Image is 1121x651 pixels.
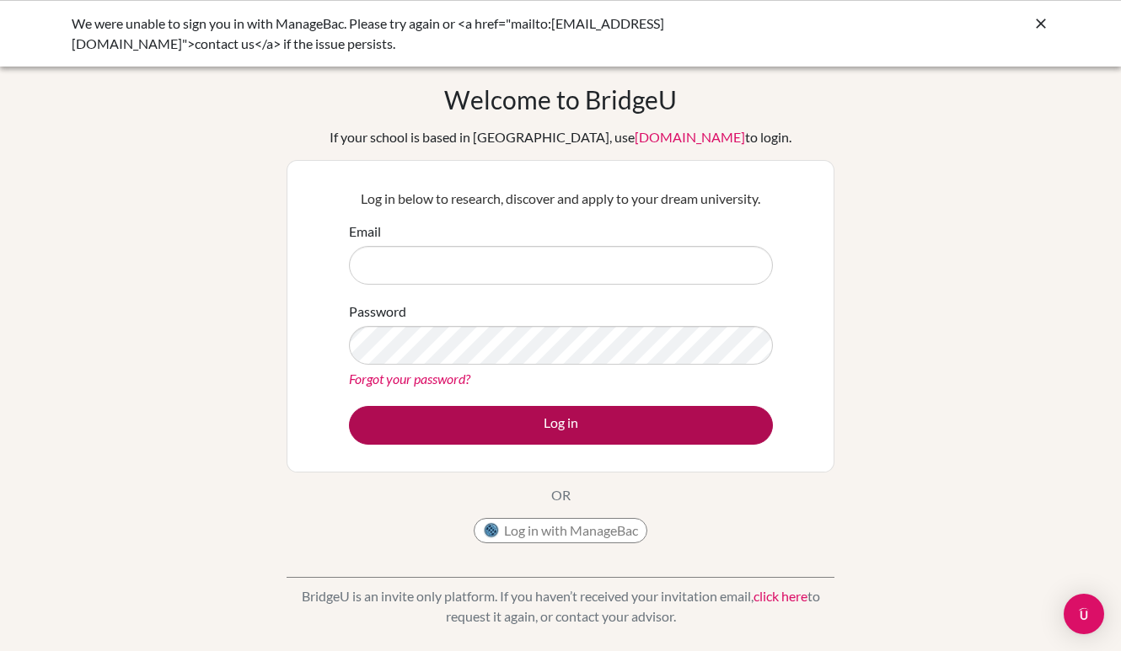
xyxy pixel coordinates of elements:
label: Email [349,221,381,242]
p: BridgeU is an invite only platform. If you haven’t received your invitation email, to request it ... [287,586,834,627]
p: Log in below to research, discover and apply to your dream university. [349,189,773,209]
a: [DOMAIN_NAME] [635,129,745,145]
p: OR [551,485,571,505]
button: Log in with ManageBac [474,518,647,543]
button: Log in [349,406,773,445]
h1: Welcome to BridgeU [444,84,677,115]
a: Forgot your password? [349,371,470,387]
div: If your school is based in [GEOGRAPHIC_DATA], use to login. [330,127,791,147]
label: Password [349,301,406,322]
a: click here [754,588,807,604]
div: Open Intercom Messenger [1064,594,1104,634]
div: We were unable to sign you in with ManageBac. Please try again or <a href="mailto:[EMAIL_ADDRESS]... [72,13,796,54]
